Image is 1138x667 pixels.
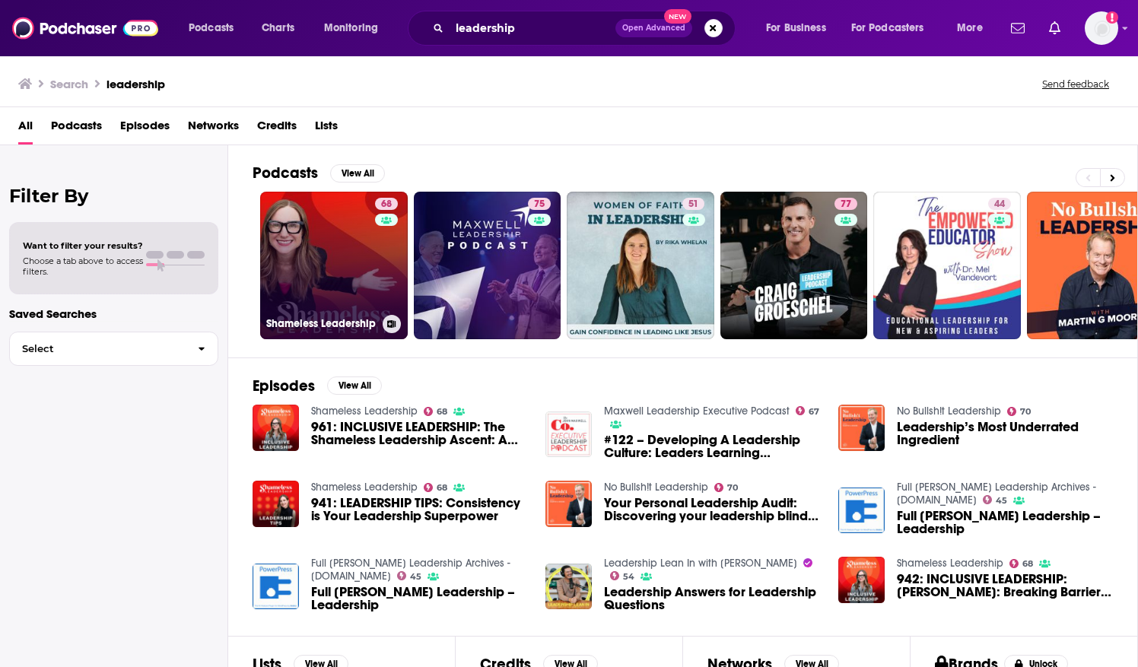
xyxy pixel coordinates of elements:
[1085,11,1118,45] img: User Profile
[841,16,946,40] button: open menu
[106,77,165,91] h3: leadership
[253,481,299,527] img: 941: LEADERSHIP TIPS: Consistency is Your Leadership Superpower
[664,9,691,24] span: New
[534,197,545,212] span: 75
[809,408,819,415] span: 67
[623,573,634,580] span: 54
[567,192,714,339] a: 51
[838,557,885,603] a: 942: INCLUSIVE LEADERSHIP: Stephanie Chung: Breaking Barriers in Aviation Leadership
[253,164,318,183] h2: Podcasts
[714,483,739,492] a: 70
[604,481,708,494] a: No Bullsh!t Leadership
[957,17,983,39] span: More
[897,421,1113,446] a: Leadership’s Most Underrated Ingredient
[727,484,738,491] span: 70
[253,405,299,451] img: 961: INCLUSIVE LEADERSHIP: The Shameless Leadership Ascent: A Transformative Leadership Roadmap
[897,510,1113,535] span: Full [PERSON_NAME] Leadership – Leadership
[311,497,527,522] a: 941: LEADERSHIP TIPS: Consistency is Your Leadership Superpower
[414,192,561,339] a: 75
[23,240,143,251] span: Want to filter your results?
[311,586,527,611] span: Full [PERSON_NAME] Leadership – Leadership
[851,17,924,39] span: For Podcasters
[604,434,820,459] a: #122 – Developing A Leadership Culture: Leaders Learning Leadership
[1106,11,1118,24] svg: Add a profile image
[766,17,826,39] span: For Business
[12,14,158,43] img: Podchaser - Follow, Share and Rate Podcasts
[604,497,820,522] a: Your Personal Leadership Audit: Discovering your leadership blind spots
[755,16,845,40] button: open menu
[838,488,885,534] img: Full Monty Leadership – Leadership
[424,407,448,416] a: 68
[897,573,1113,599] a: 942: INCLUSIVE LEADERSHIP: Stephanie Chung: Breaking Barriers in Aviation Leadership
[1007,407,1032,416] a: 70
[253,376,382,395] a: EpisodesView All
[178,16,253,40] button: open menu
[311,421,527,446] a: 961: INCLUSIVE LEADERSHIP: The Shameless Leadership Ascent: A Transformative Leadership Roadmap
[422,11,750,46] div: Search podcasts, credits, & more...
[988,198,1011,210] a: 44
[841,197,851,212] span: 77
[983,495,1008,504] a: 45
[604,405,790,418] a: Maxwell Leadership Executive Podcast
[9,307,218,321] p: Saved Searches
[897,573,1113,599] span: 942: INCLUSIVE LEADERSHIP: [PERSON_NAME]: Breaking Barriers in Aviation Leadership
[410,573,421,580] span: 45
[253,564,299,610] img: Full Monty Leadership – Leadership
[437,484,447,491] span: 68
[424,483,448,492] a: 68
[330,164,385,183] button: View All
[311,557,510,583] a: Full Monty Leadership Archives - WebTalkRadio.net
[315,113,338,145] a: Lists
[120,113,170,145] a: Episodes
[682,198,704,210] a: 51
[838,405,885,451] img: Leadership’s Most Underrated Ingredient
[528,198,551,210] a: 75
[545,564,592,610] img: Leadership Answers for Leadership Questions
[688,197,698,212] span: 51
[311,481,418,494] a: Shameless Leadership
[257,113,297,145] a: Credits
[604,586,820,611] a: Leadership Answers for Leadership Questions
[262,17,294,39] span: Charts
[873,192,1021,339] a: 44
[311,405,418,418] a: Shameless Leadership
[610,571,635,580] a: 54
[1022,561,1033,567] span: 68
[897,510,1113,535] a: Full Monty Leadership – Leadership
[375,198,398,210] a: 68
[622,24,685,32] span: Open Advanced
[51,113,102,145] a: Podcasts
[253,164,385,183] a: PodcastsView All
[994,197,1005,212] span: 44
[450,16,615,40] input: Search podcasts, credits, & more...
[50,77,88,91] h3: Search
[545,481,592,527] img: Your Personal Leadership Audit: Discovering your leadership blind spots
[313,16,398,40] button: open menu
[996,497,1007,504] span: 45
[545,411,592,458] a: #122 – Developing A Leadership Culture: Leaders Learning Leadership
[897,405,1001,418] a: No Bullsh!t Leadership
[9,332,218,366] button: Select
[18,113,33,145] a: All
[252,16,304,40] a: Charts
[946,16,1002,40] button: open menu
[834,198,857,210] a: 77
[189,17,234,39] span: Podcasts
[1085,11,1118,45] button: Show profile menu
[311,586,527,611] a: Full Monty Leadership – Leadership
